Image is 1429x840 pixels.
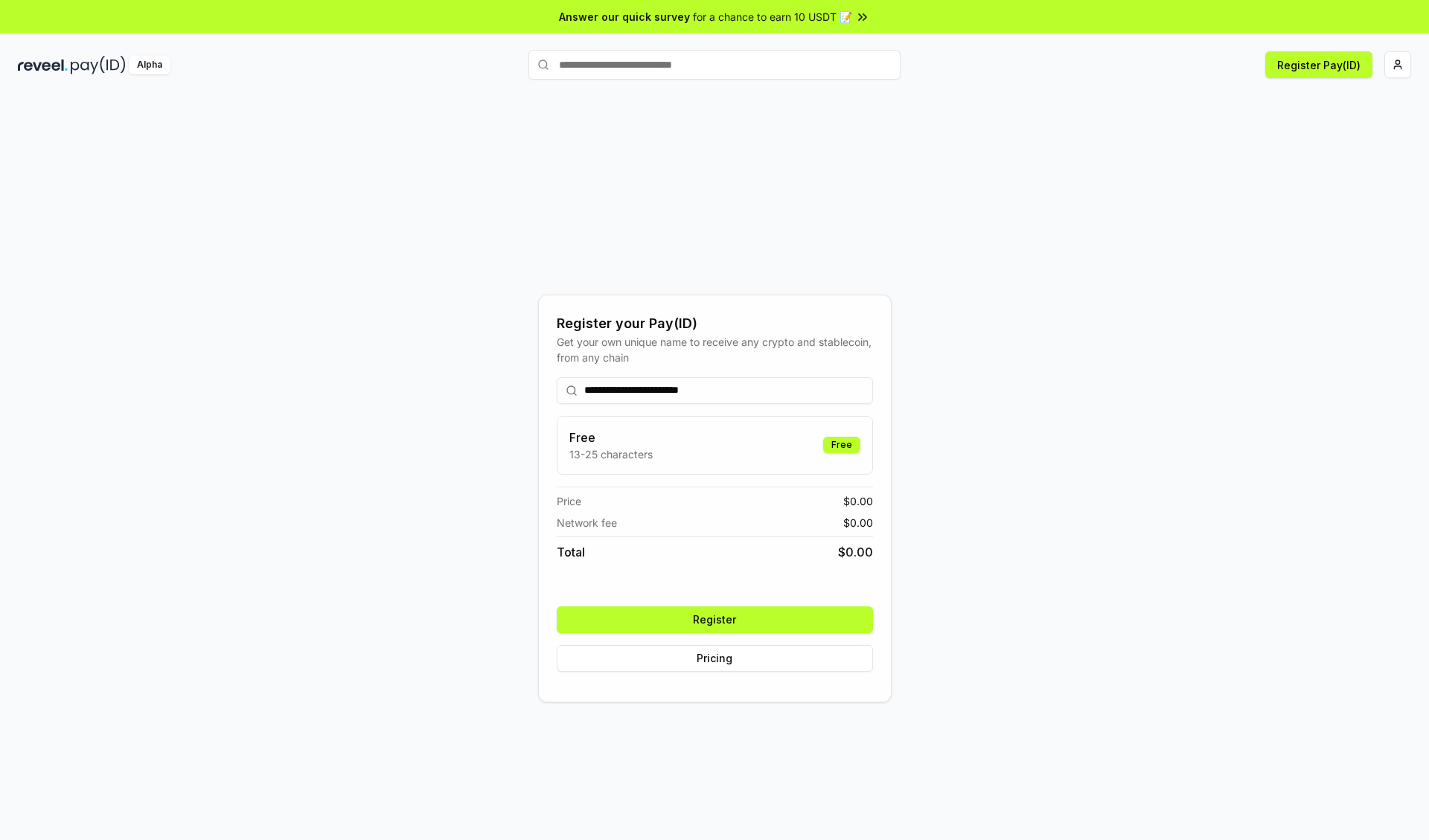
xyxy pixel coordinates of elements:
[557,606,873,633] button: Register
[843,493,873,509] span: $ 0.00
[557,645,873,672] button: Pricing
[838,543,873,561] span: $ 0.00
[557,493,581,509] span: Price
[18,56,68,74] img: reveel_dark
[569,429,653,446] h3: Free
[557,543,585,561] span: Total
[693,9,852,25] span: for a chance to earn 10 USDT 📝
[557,313,873,334] div: Register your Pay(ID)
[557,334,873,365] div: Get your own unique name to receive any crypto and stablecoin, from any chain
[129,56,170,74] div: Alpha
[71,56,126,74] img: pay_id
[559,9,690,25] span: Answer our quick survey
[843,515,873,530] span: $ 0.00
[557,515,617,530] span: Network fee
[569,446,653,462] p: 13-25 characters
[1265,51,1372,78] button: Register Pay(ID)
[823,437,860,453] div: Free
